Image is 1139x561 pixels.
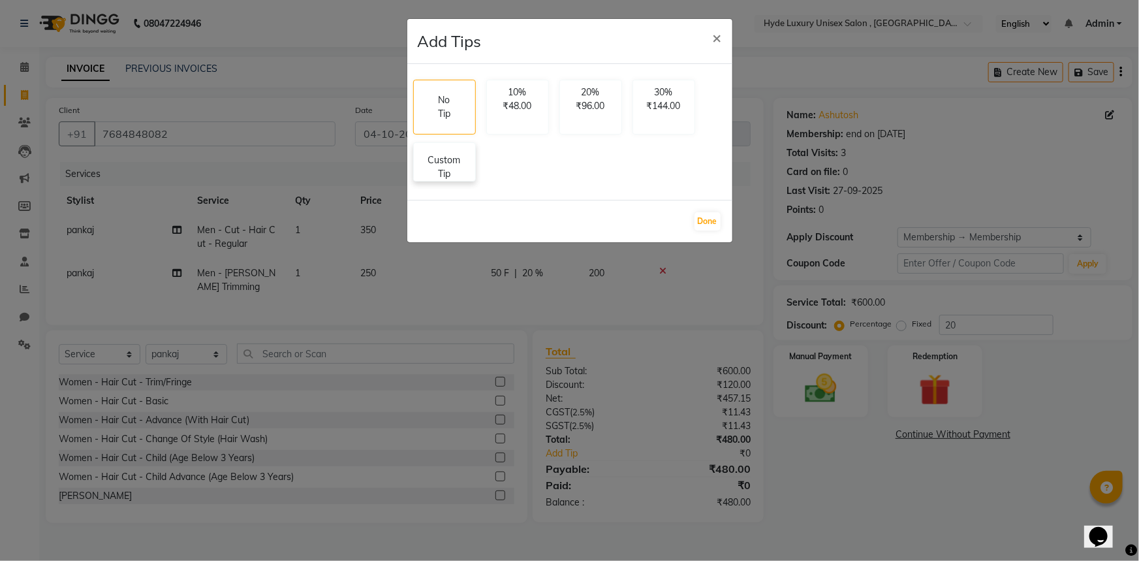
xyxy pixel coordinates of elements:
[435,93,454,121] p: No Tip
[495,86,540,99] p: 10%
[422,153,467,181] p: Custom Tip
[702,19,732,56] button: Close
[418,29,482,53] h4: Add Tips
[495,99,540,113] p: ₹48.00
[1084,509,1126,548] iframe: chat widget
[641,99,687,113] p: ₹144.00
[694,212,721,231] button: Done
[568,99,614,113] p: ₹96.00
[568,86,614,99] p: 20%
[641,86,687,99] p: 30%
[713,27,722,47] span: ×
